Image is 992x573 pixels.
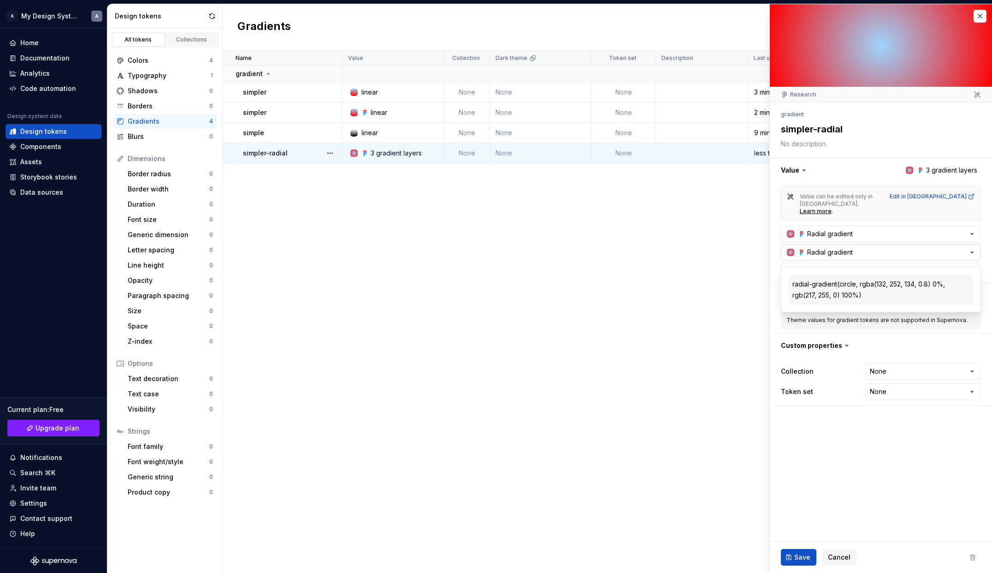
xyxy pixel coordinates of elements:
div: rgb(217, 255, 0) [792,291,840,300]
div: 1 [211,72,213,79]
span: Cancel [828,553,850,562]
p: simpler-radial [243,149,288,158]
div: 9 minutes ago [749,128,812,137]
div: 0 [209,262,213,269]
td: None [444,102,490,123]
a: Opacity0 [124,273,217,288]
h2: Gradients [237,19,291,36]
button: AMy Design SystemA [2,6,105,26]
span: Radial gradient [807,266,856,275]
a: Research [790,91,816,98]
div: Visibility [128,405,209,414]
div: 0 [209,231,213,239]
div: Storybook stories [20,173,77,182]
a: Borders0 [113,99,217,113]
div: Code automation [20,84,76,93]
p: Collection [452,54,480,62]
button: Radial gradient [781,226,981,242]
button: Search ⌘K [6,466,101,480]
a: Colors4 [113,53,217,68]
span: Radial gradient [807,229,856,239]
div: 2 minutes ago [749,108,812,117]
td: None [490,143,591,163]
a: Learn more [800,208,832,215]
div: linear [371,108,387,117]
p: Name [236,54,252,62]
a: Space0 [124,319,217,334]
div: 0 [209,133,213,140]
a: Home [6,36,101,50]
a: Data sources [6,185,101,200]
div: radial-gradient(circle, [792,280,858,289]
div: less than a minute ago [749,149,812,158]
a: Duration0 [124,197,217,212]
div: 0 [209,170,213,178]
div: Help [20,529,35,538]
div: Gradients [128,117,209,126]
div: 0 [209,87,213,95]
div: Font size [128,215,209,224]
div: 0 [209,375,213,382]
div: Space [128,322,209,331]
div: A [95,12,99,20]
div: linear [361,88,378,97]
div: 3 gradient layers [371,149,422,158]
div: 0 [209,443,213,450]
td: None [591,102,656,123]
button: Radial gradient [781,263,981,279]
div: Current plan : Free [7,405,100,414]
label: Collection [781,367,814,376]
td: None [490,102,591,123]
li: gradient [781,111,804,118]
div: My Design System [21,12,80,21]
a: Font family0 [124,439,217,454]
p: Description [661,54,693,62]
a: Z-index0 [124,334,217,349]
span: Upgrade plan [35,424,79,433]
span: Radial gradient [807,248,856,257]
div: Size [128,306,209,316]
textarea: simpler-radial [779,121,979,137]
a: Assets [6,155,101,169]
div: Data sources [20,188,63,197]
div: Analytics [20,69,50,78]
div: Settings [20,499,47,508]
div: Text case [128,389,209,399]
div: Letter spacing [128,245,209,255]
div: A [6,11,18,22]
a: Letter spacing0 [124,243,217,257]
a: Invite team [6,481,101,495]
span: Save [794,553,810,562]
td: None [591,82,656,102]
button: Radial gradient [781,244,981,261]
a: Generic dimension0 [124,227,217,242]
td: None [490,82,591,102]
div: Line height [128,261,209,270]
div: 0 [209,473,213,481]
a: Typography1 [113,68,217,83]
div: 0 [209,307,213,315]
span: Value can be edited only in [GEOGRAPHIC_DATA]. [800,193,874,207]
div: Notifications [20,453,62,462]
button: Notifications [6,450,101,465]
div: 0 [209,338,213,345]
div: Shadows [128,86,209,95]
div: Border width [128,185,209,194]
span: . [832,208,833,215]
div: 3 minutes ago [749,88,812,97]
a: Visibility0 [124,402,217,417]
a: Line height0 [124,258,217,273]
a: Font size0 [124,212,217,227]
div: Border radius [128,169,209,179]
a: Product copy0 [124,485,217,500]
a: Analytics [6,66,101,81]
div: Paragraph spacing [128,291,209,300]
button: Help [6,526,101,541]
div: 0 [209,406,213,413]
div: Design system data [7,113,62,120]
a: Upgrade plan [7,420,100,436]
td: None [444,123,490,143]
a: Storybook stories [6,170,101,185]
a: Supernova Logo [30,556,77,566]
div: 0 [209,185,213,193]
